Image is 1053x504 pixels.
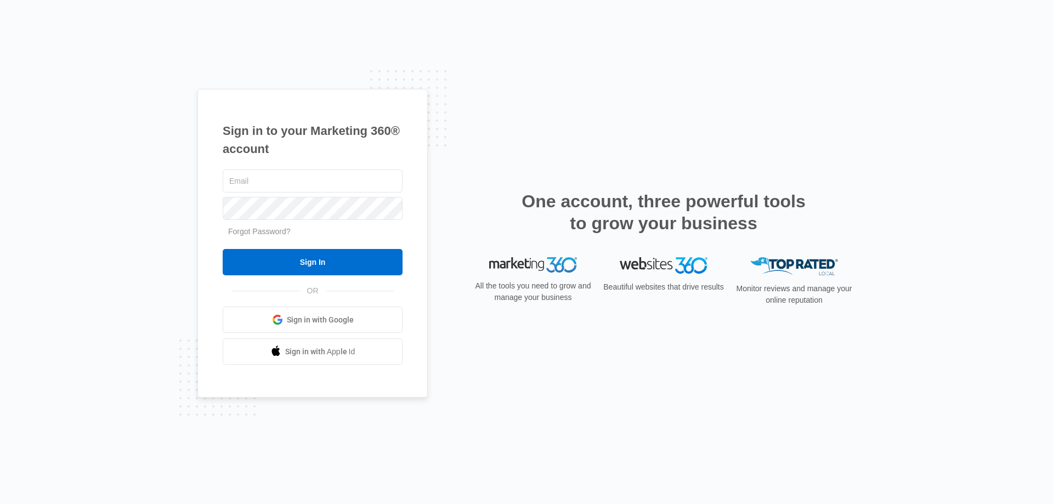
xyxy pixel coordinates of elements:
[518,190,809,234] h2: One account, three powerful tools to grow your business
[472,280,595,303] p: All the tools you need to grow and manage your business
[733,283,856,306] p: Monitor reviews and manage your online reputation
[489,257,577,273] img: Marketing 360
[223,249,403,275] input: Sign In
[287,314,354,326] span: Sign in with Google
[223,307,403,333] a: Sign in with Google
[602,281,725,293] p: Beautiful websites that drive results
[223,338,403,365] a: Sign in with Apple Id
[228,227,291,236] a: Forgot Password?
[299,285,326,297] span: OR
[223,122,403,158] h1: Sign in to your Marketing 360® account
[750,257,838,275] img: Top Rated Local
[620,257,707,273] img: Websites 360
[223,169,403,192] input: Email
[285,346,355,358] span: Sign in with Apple Id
